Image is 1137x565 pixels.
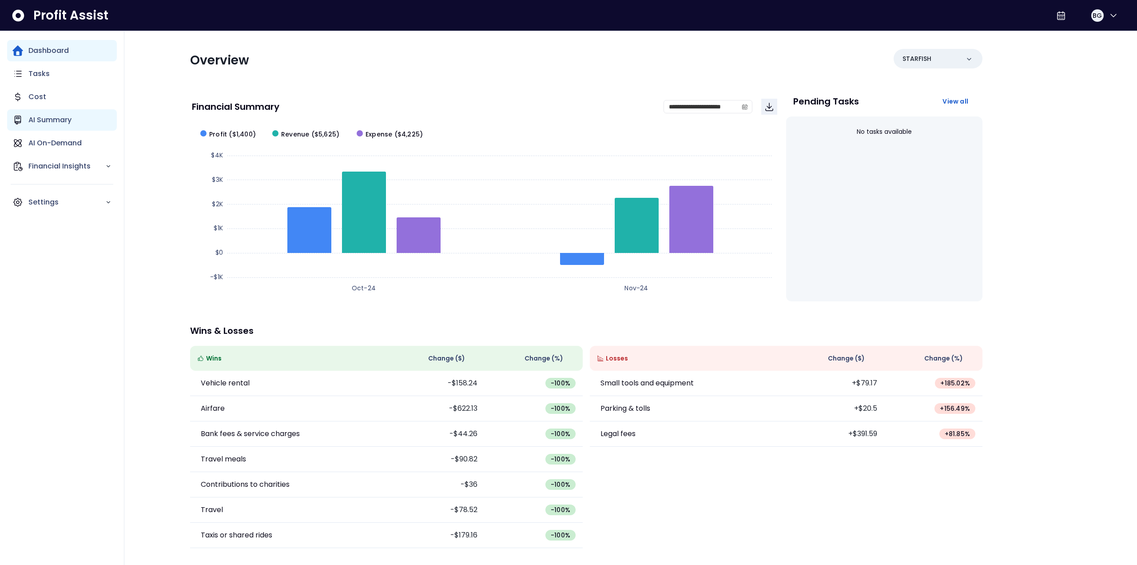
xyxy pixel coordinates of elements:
[192,102,279,111] p: Financial Summary
[201,530,272,541] p: Taxis or shared rides
[793,97,859,106] p: Pending Tasks
[1093,11,1102,20] span: BG
[924,354,963,363] span: Change (%)
[551,455,570,464] span: -100 %
[28,45,69,56] p: Dashboard
[211,151,223,160] text: $4K
[940,404,970,413] span: + 156.49 %
[28,197,105,208] p: Settings
[28,115,72,125] p: AI Summary
[551,404,570,413] span: -100 %
[206,354,222,363] span: Wins
[786,371,884,396] td: +$79.17
[902,54,931,64] p: STARFISH
[212,200,223,208] text: $2K
[201,479,290,490] p: Contributions to charities
[551,531,570,540] span: -100 %
[386,447,485,472] td: -$90.82
[945,429,970,438] span: + 81.85 %
[600,378,694,389] p: Small tools and equipment
[606,354,628,363] span: Losses
[28,161,105,172] p: Financial Insights
[212,175,223,184] text: $3K
[935,93,975,109] button: View all
[366,130,423,139] span: Expense ($4,225)
[190,52,249,69] span: Overview
[33,8,108,24] span: Profit Assist
[352,284,376,293] text: Oct-24
[525,354,563,363] span: Change (%)
[201,454,246,465] p: Travel meals
[793,120,975,144] div: No tasks available
[551,429,570,438] span: -100 %
[386,396,485,421] td: -$622.13
[942,97,968,106] span: View all
[386,421,485,447] td: -$44.26
[215,248,223,257] text: $0
[201,403,225,414] p: Airfare
[600,403,650,414] p: Parking & tolls
[828,354,865,363] span: Change ( $ )
[551,480,570,489] span: -100 %
[201,505,223,515] p: Travel
[428,354,465,363] span: Change ( $ )
[551,505,570,514] span: -100 %
[28,92,46,102] p: Cost
[386,371,485,396] td: -$158.24
[201,429,300,439] p: Bank fees & service charges
[551,379,570,388] span: -100 %
[761,99,777,115] button: Download
[281,130,339,139] span: Revenue ($5,625)
[742,104,748,110] svg: calendar
[28,68,50,79] p: Tasks
[786,396,884,421] td: +$20.5
[210,272,223,281] text: -$1K
[190,326,982,335] p: Wins & Losses
[600,429,636,439] p: Legal fees
[624,284,648,293] text: Nov-24
[786,421,884,447] td: +$391.59
[201,378,250,389] p: Vehicle rental
[214,224,223,232] text: $1K
[386,472,485,497] td: -$36
[209,130,256,139] span: Profit ($1,400)
[28,138,82,148] p: AI On-Demand
[386,523,485,548] td: -$179.16
[940,379,970,388] span: + 185.02 %
[386,497,485,523] td: -$78.52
